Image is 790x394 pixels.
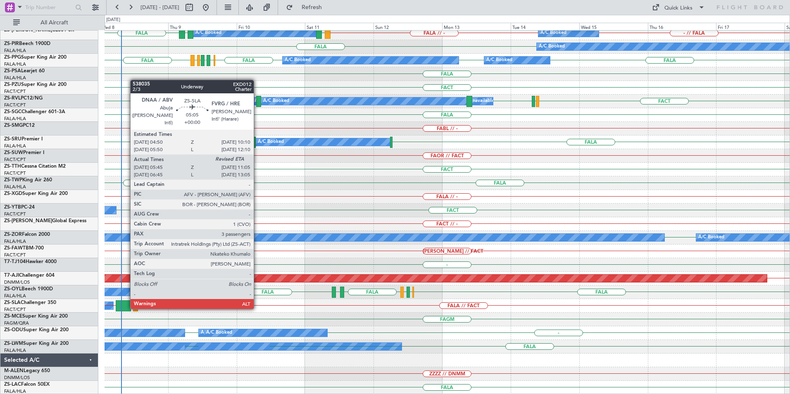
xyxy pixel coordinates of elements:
[4,347,26,354] a: FALA/HLA
[4,252,26,258] a: FACT/CPT
[4,116,26,122] a: FALA/HLA
[206,327,232,339] div: A/C Booked
[4,109,65,114] a: ZS-SGCChallenger 601-3A
[4,328,69,332] a: ZS-ODUSuper King Air 200
[4,178,52,183] a: ZS-TWPKing Air 260
[4,314,68,319] a: ZS-MCESuper King Air 200
[4,246,44,251] a: ZS-FAWTBM-700
[460,95,494,107] div: A/C Unavailable
[4,368,24,373] span: M-ALEN
[4,69,45,74] a: ZS-PSALearjet 60
[4,287,21,292] span: ZS-OYL
[285,54,311,66] div: A/C Booked
[4,211,26,217] a: FACT/CPT
[4,61,26,67] a: FALA/HLA
[4,306,26,313] a: FACT/CPT
[4,328,23,332] span: ZS-ODU
[25,1,73,14] input: Trip Number
[4,191,22,196] span: ZS-XGD
[511,23,579,30] div: Tue 14
[540,27,566,39] div: A/C Booked
[4,375,30,381] a: DNMM/LOS
[4,96,21,101] span: ZS-RVL
[258,136,284,148] div: A/C Booked
[4,41,19,46] span: ZS-PIR
[4,88,26,95] a: FACT/CPT
[579,23,648,30] div: Wed 15
[4,55,67,60] a: ZS-PPGSuper King Air 200
[282,1,332,14] button: Refresh
[539,40,565,53] div: A/C Booked
[4,232,22,237] span: ZS-ZOR
[4,218,86,223] a: ZS-[PERSON_NAME]Global Express
[4,102,26,108] a: FACT/CPT
[4,137,21,142] span: ZS-SRU
[140,4,179,11] span: [DATE] - [DATE]
[4,82,21,87] span: ZS-PZU
[4,137,43,142] a: ZS-SRUPremier I
[106,17,120,24] div: [DATE]
[4,55,21,60] span: ZS-PPG
[4,341,69,346] a: ZS-LWMSuper King Air 200
[4,75,26,81] a: FALA/HLA
[648,1,709,14] button: Quick Links
[9,16,90,29] button: All Aircraft
[4,238,26,244] a: FALA/HLA
[374,23,442,30] div: Sun 12
[263,95,289,107] div: A/C Booked
[21,20,87,26] span: All Aircraft
[4,259,57,264] a: T7-TJ104Hawker 4000
[295,5,329,10] span: Refresh
[4,47,26,54] a: FALA/HLA
[4,205,35,210] a: ZS-YTBPC-24
[305,23,374,30] div: Sat 11
[4,273,55,278] a: T7-AJIChallenger 604
[4,191,68,196] a: ZS-XGDSuper King Air 200
[4,218,52,223] span: ZS-[PERSON_NAME]
[4,69,21,74] span: ZS-PSA
[4,232,50,237] a: ZS-ZORFalcon 2000
[100,23,168,30] div: Wed 8
[237,23,305,30] div: Fri 10
[4,259,26,264] span: T7-TJ104
[648,23,716,30] div: Thu 16
[4,341,23,346] span: ZS-LWM
[664,4,692,12] div: Quick Links
[4,382,50,387] a: ZS-LACFalcon 50EX
[4,157,26,163] a: FACT/CPT
[255,95,289,107] div: A/C Unavailable
[195,27,221,39] div: A/C Booked
[4,300,56,305] a: ZS-SLAChallenger 350
[486,54,512,66] div: A/C Booked
[4,300,21,305] span: ZS-SLA
[4,184,26,190] a: FALA/HLA
[4,123,35,128] a: ZS-SMGPC12
[4,170,26,176] a: FACT/CPT
[4,320,29,326] a: FAGM/QRA
[442,23,511,30] div: Mon 13
[168,23,237,30] div: Thu 9
[4,382,21,387] span: ZS-LAC
[4,205,21,210] span: ZS-YTB
[4,143,26,149] a: FALA/HLA
[716,23,785,30] div: Fri 17
[4,41,50,46] a: ZS-PIRBeech 1900D
[4,164,66,169] a: ZS-TTHCessna Citation M2
[4,96,43,101] a: ZS-RVLPC12/NG
[4,123,23,128] span: ZS-SMG
[4,314,22,319] span: ZS-MCE
[4,368,50,373] a: M-ALENLegacy 650
[4,164,21,169] span: ZS-TTH
[698,231,724,244] div: A/C Booked
[4,287,53,292] a: ZS-OYLBeech 1900D
[4,279,30,285] a: DNMM/LOS
[4,150,23,155] span: ZS-SUW
[4,246,23,251] span: ZS-FAW
[4,82,67,87] a: ZS-PZUSuper King Air 200
[4,150,44,155] a: ZS-SUWPremier I
[4,273,19,278] span: T7-AJI
[201,327,227,339] div: A/C Booked
[4,178,22,183] span: ZS-TWP
[4,293,26,299] a: FALA/HLA
[4,109,21,114] span: ZS-SGC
